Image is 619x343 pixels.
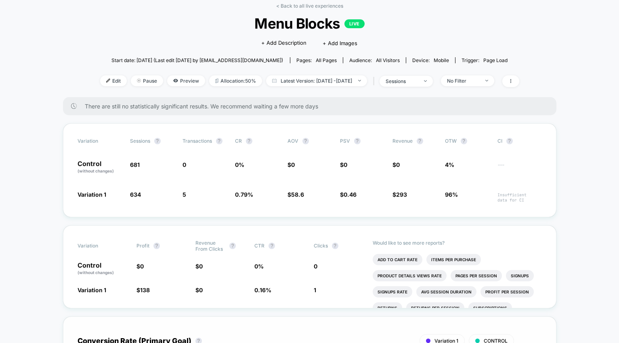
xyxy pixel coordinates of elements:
span: Profit [136,243,149,249]
span: $ [287,161,295,168]
button: ? [417,138,423,144]
li: Items Per Purchase [426,254,481,265]
span: Device: [406,57,455,63]
span: Sessions [130,138,150,144]
div: Pages: [296,57,337,63]
button: ? [153,243,160,249]
span: (without changes) [78,270,114,275]
div: Trigger: [462,57,508,63]
li: Signups Rate [373,286,412,297]
button: ? [461,138,467,144]
span: + Add Description [261,39,306,47]
span: Variation 1 [78,191,106,198]
button: ? [506,138,513,144]
span: $ [392,161,400,168]
span: Variation [78,138,122,144]
span: | [371,75,380,87]
span: PSV [340,138,350,144]
span: $ [136,263,144,270]
span: Menu Blocks [121,15,498,32]
span: 0.79 % [235,191,253,198]
span: 0 % [254,263,264,270]
span: (without changes) [78,168,114,173]
span: 5 [183,191,186,198]
span: 138 [140,287,150,293]
span: 0.16 % [254,287,271,293]
button: ? [332,243,338,249]
li: Subscriptions [468,302,512,314]
img: end [137,79,141,83]
span: 96% [445,191,458,198]
span: $ [195,287,203,293]
span: 58.6 [291,191,304,198]
span: OTW [445,138,489,144]
div: Audience: [349,57,400,63]
img: calendar [272,79,277,83]
span: Preview [167,75,205,86]
span: CI [497,138,542,144]
span: + Add Images [323,40,357,46]
img: rebalance [215,79,218,83]
span: 0 [140,263,144,270]
span: AOV [287,138,298,144]
span: all pages [316,57,337,63]
span: Revenue From Clicks [195,240,225,252]
span: 0 [183,161,186,168]
span: Variation [78,240,122,252]
span: 293 [396,191,407,198]
span: 0 [344,161,347,168]
img: end [424,80,427,82]
button: ? [269,243,275,249]
span: 634 [130,191,141,198]
span: $ [287,191,304,198]
span: Insufficient data for CI [497,192,542,203]
span: Transactions [183,138,212,144]
span: Variation 1 [78,287,106,293]
span: 1 [314,287,316,293]
li: Signups [506,270,534,281]
span: 4% [445,161,454,168]
span: CTR [254,243,264,249]
span: 681 [130,161,140,168]
button: ? [246,138,252,144]
span: 0 [396,161,400,168]
button: ? [229,243,236,249]
button: ? [216,138,222,144]
li: Pages Per Session [451,270,502,281]
li: Add To Cart Rate [373,254,422,265]
img: edit [106,79,110,83]
span: $ [195,263,203,270]
span: Revenue [392,138,413,144]
span: $ [392,191,407,198]
li: Avg Session Duration [416,286,476,297]
button: ? [354,138,361,144]
span: Start date: [DATE] (Last edit [DATE] by [EMAIL_ADDRESS][DOMAIN_NAME]) [111,57,283,63]
p: LIVE [344,19,365,28]
span: CR [235,138,242,144]
span: 0 [199,263,203,270]
div: sessions [386,78,418,84]
a: < Back to all live experiences [276,3,343,9]
li: Returns Per Session [406,302,464,314]
button: ? [302,138,309,144]
span: Allocation: 50% [209,75,262,86]
img: end [485,80,488,81]
span: Pause [131,75,163,86]
span: $ [340,191,357,198]
span: Latest Version: [DATE] - [DATE] [266,75,367,86]
p: Control [78,262,128,276]
img: end [358,80,361,81]
li: Returns [373,302,402,314]
span: --- [497,162,542,174]
span: 0 [291,161,295,168]
span: Edit [100,75,127,86]
span: All Visitors [376,57,400,63]
li: Profit Per Session [481,286,534,297]
span: mobile [434,57,449,63]
span: 0 % [235,161,244,168]
span: $ [136,287,150,293]
span: Page Load [483,57,508,63]
span: $ [340,161,347,168]
span: 0 [314,263,317,270]
button: ? [154,138,161,144]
